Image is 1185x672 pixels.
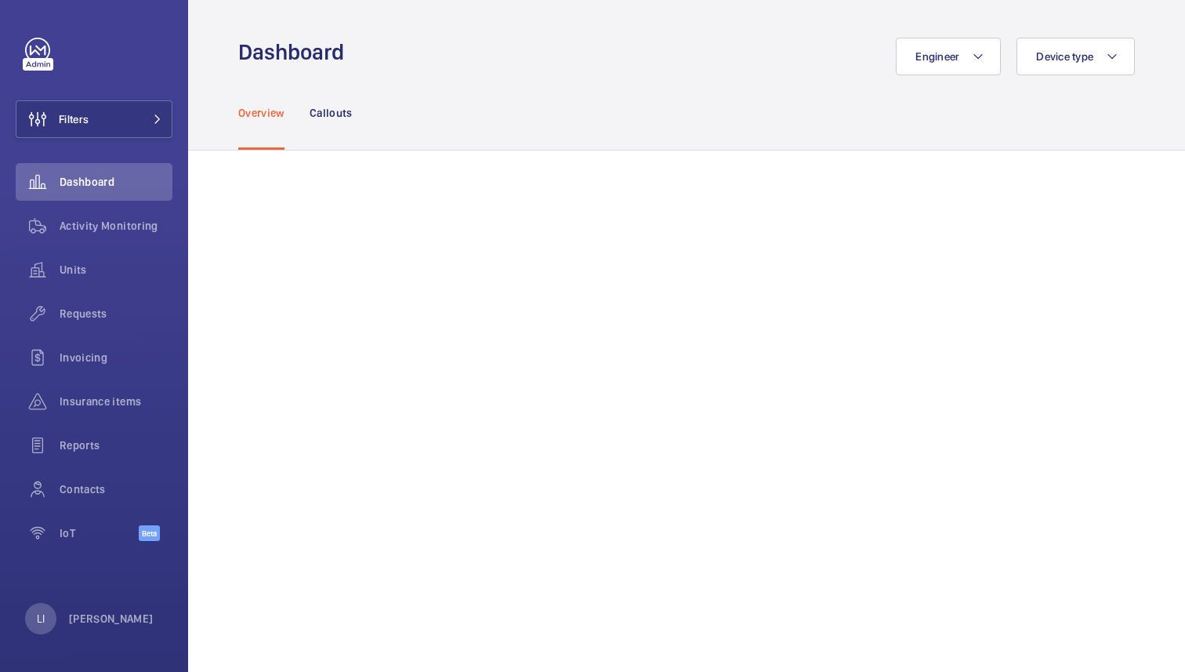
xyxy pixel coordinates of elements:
[60,174,172,190] span: Dashboard
[60,438,172,453] span: Reports
[60,394,172,409] span: Insurance items
[139,525,160,541] span: Beta
[1036,50,1093,63] span: Device type
[915,50,959,63] span: Engineer
[60,306,172,321] span: Requests
[60,218,172,234] span: Activity Monitoring
[69,611,154,627] p: [PERSON_NAME]
[896,38,1001,75] button: Engineer
[16,100,172,138] button: Filters
[60,350,172,365] span: Invoicing
[310,105,353,121] p: Callouts
[60,481,172,497] span: Contacts
[238,38,353,67] h1: Dashboard
[37,611,45,627] p: LI
[60,525,139,541] span: IoT
[1016,38,1135,75] button: Device type
[60,262,172,278] span: Units
[59,111,89,127] span: Filters
[238,105,284,121] p: Overview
